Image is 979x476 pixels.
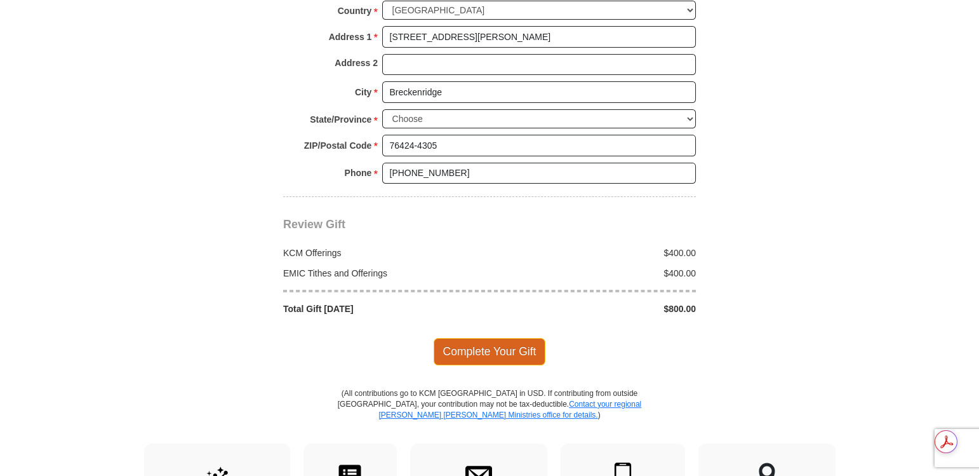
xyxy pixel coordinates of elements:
[304,137,372,154] strong: ZIP/Postal Code
[335,54,378,72] strong: Address 2
[378,400,641,419] a: Contact your regional [PERSON_NAME] [PERSON_NAME] Ministries office for details.
[277,247,490,259] div: KCM Offerings
[345,164,372,182] strong: Phone
[283,218,345,231] span: Review Gift
[338,2,372,20] strong: Country
[310,111,371,128] strong: State/Province
[355,83,371,101] strong: City
[434,338,546,365] span: Complete Your Gift
[489,247,703,259] div: $400.00
[277,267,490,280] div: EMIC Tithes and Offerings
[337,388,642,444] p: (All contributions go to KCM [GEOGRAPHIC_DATA] in USD. If contributing from outside [GEOGRAPHIC_D...
[277,303,490,315] div: Total Gift [DATE]
[489,303,703,315] div: $800.00
[489,267,703,280] div: $400.00
[329,28,372,46] strong: Address 1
